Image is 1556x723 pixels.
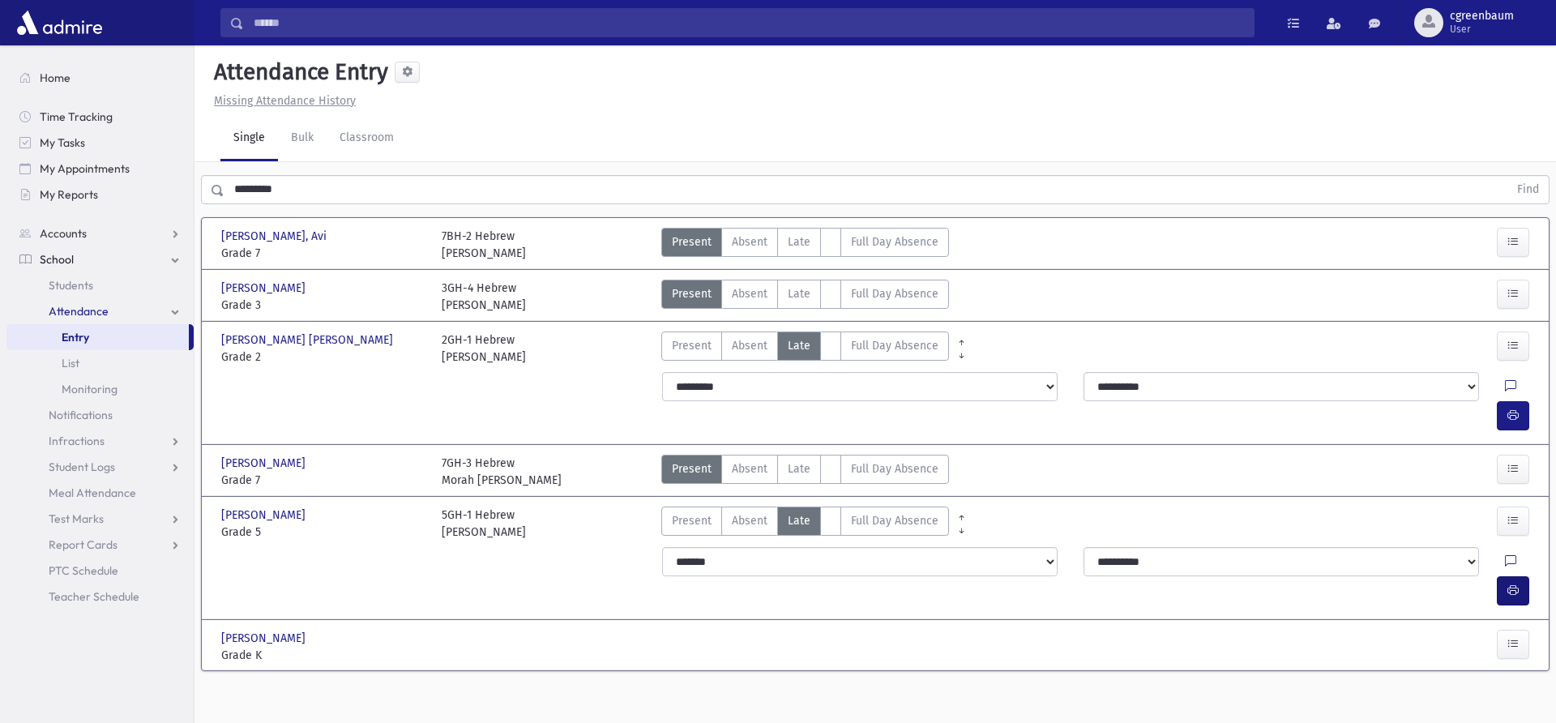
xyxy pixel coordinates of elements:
span: [PERSON_NAME] [221,280,309,297]
span: cgreenbaum [1450,10,1514,23]
span: Late [788,337,810,354]
span: Grade 7 [221,245,425,262]
a: My Tasks [6,130,194,156]
span: Late [788,460,810,477]
a: Classroom [327,116,407,161]
span: Full Day Absence [851,337,938,354]
span: Grade 5 [221,524,425,541]
span: [PERSON_NAME] [221,455,309,472]
span: PTC Schedule [49,563,118,578]
div: 2GH-1 Hebrew [PERSON_NAME] [442,332,526,366]
span: Present [672,512,712,529]
div: AttTypes [661,280,949,314]
a: Notifications [6,402,194,428]
a: Entry [6,324,189,350]
span: User [1450,23,1514,36]
a: Student Logs [6,454,194,480]
span: Absent [732,512,767,529]
span: Monitoring [62,382,118,396]
a: Teacher Schedule [6,584,194,610]
a: Time Tracking [6,104,194,130]
u: Missing Attendance History [214,94,356,108]
span: Late [788,285,810,302]
div: AttTypes [661,228,949,262]
span: Present [672,285,712,302]
a: Single [220,116,278,161]
span: Teacher Schedule [49,589,139,604]
a: Report Cards [6,532,194,558]
span: [PERSON_NAME] [221,507,309,524]
img: AdmirePro [13,6,106,39]
span: School [40,252,74,267]
span: My Tasks [40,135,85,150]
h5: Attendance Entry [207,58,388,86]
span: Absent [732,233,767,250]
span: Absent [732,460,767,477]
a: My Appointments [6,156,194,182]
a: Meal Attendance [6,480,194,506]
a: Bulk [278,116,327,161]
span: Test Marks [49,511,104,526]
span: Accounts [40,226,87,241]
a: Home [6,65,194,91]
div: 7GH-3 Hebrew Morah [PERSON_NAME] [442,455,562,489]
span: Full Day Absence [851,233,938,250]
span: My Appointments [40,161,130,176]
a: School [6,246,194,272]
span: Absent [732,337,767,354]
span: Grade 2 [221,349,425,366]
span: Full Day Absence [851,285,938,302]
span: List [62,356,79,370]
a: Infractions [6,428,194,454]
a: Missing Attendance History [207,94,356,108]
button: Find [1507,176,1549,203]
a: My Reports [6,182,194,207]
div: AttTypes [661,332,949,366]
a: List [6,350,194,376]
div: AttTypes [661,507,949,541]
a: PTC Schedule [6,558,194,584]
span: [PERSON_NAME] [PERSON_NAME] [221,332,396,349]
a: Students [6,272,194,298]
span: Home [40,71,71,85]
div: AttTypes [661,455,949,489]
span: Present [672,460,712,477]
span: Late [788,233,810,250]
span: My Reports [40,187,98,202]
span: Attendance [49,304,109,319]
div: 5GH-1 Hebrew [PERSON_NAME] [442,507,526,541]
span: Late [788,512,810,529]
div: 3GH-4 Hebrew [PERSON_NAME] [442,280,526,314]
span: Grade 3 [221,297,425,314]
span: [PERSON_NAME] [221,630,309,647]
span: Infractions [49,434,105,448]
span: Grade K [221,647,425,664]
div: 7BH-2 Hebrew [PERSON_NAME] [442,228,526,262]
span: Entry [62,330,89,344]
input: Search [244,8,1254,37]
span: Present [672,337,712,354]
a: Test Marks [6,506,194,532]
span: Absent [732,285,767,302]
span: Student Logs [49,460,115,474]
span: Present [672,233,712,250]
span: Students [49,278,93,293]
span: Notifications [49,408,113,422]
a: Monitoring [6,376,194,402]
span: Meal Attendance [49,486,136,500]
span: Report Cards [49,537,118,552]
a: Accounts [6,220,194,246]
a: Attendance [6,298,194,324]
span: Full Day Absence [851,460,938,477]
span: Full Day Absence [851,512,938,529]
span: Time Tracking [40,109,113,124]
span: [PERSON_NAME], Avi [221,228,330,245]
span: Grade 7 [221,472,425,489]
